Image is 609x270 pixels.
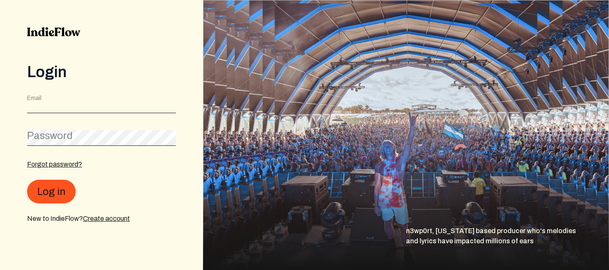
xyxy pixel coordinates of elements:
div: n3wp0rt, [US_STATE] based producer who's melodies and lyrics have impacted millions of ears [406,226,609,270]
label: Email [27,94,41,103]
img: indieflow-logo-black.svg [27,27,80,36]
a: Forgot password? [27,161,82,168]
label: Password [27,129,73,142]
div: Login [27,64,176,81]
button: Log in [27,180,76,203]
div: New to IndieFlow? [27,214,176,224]
a: Create account [83,215,130,222]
